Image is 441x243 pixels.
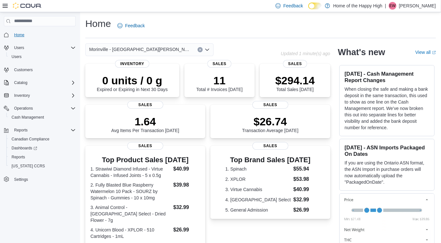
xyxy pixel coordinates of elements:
[12,66,35,74] a: Customers
[4,28,76,201] nav: Complex example
[111,115,179,128] p: 1.64
[242,115,299,133] div: Transaction Average [DATE]
[12,155,25,160] span: Reports
[1,91,78,100] button: Inventory
[6,113,78,122] button: Cash Management
[12,92,32,99] button: Inventory
[90,166,171,179] dt: 1. Strawiwi Diamond Infused - Virtue Cannabis - Infused Joints - 5 x 0.5g
[225,197,291,203] dt: 4. [GEOGRAPHIC_DATA] Select
[242,115,299,128] p: $26.74
[308,3,322,9] input: Dark Mode
[12,79,30,87] button: Catalog
[225,156,315,164] h3: Top Brand Sales [DATE]
[90,227,171,239] dt: 4. Unicorn Blood - XPLOR - 510 Cartridges - 1mL
[6,144,78,153] a: Dashboards
[9,135,52,143] a: Canadian Compliance
[293,196,315,204] dd: $32.99
[90,182,171,201] dt: 2. Fully Blasted Blue Raspberry Watermelon 10 Pack - SOURZ by Spinach - Gummies - 10 x 10mg
[111,115,179,133] div: Avg Items Per Transaction [DATE]
[85,17,111,30] h1: Home
[225,207,291,213] dt: 5. General Admission
[90,156,200,164] h3: Top Product Sales [DATE]
[338,47,385,57] h2: What's new
[1,126,78,135] button: Reports
[225,186,291,193] dt: 3. Virtue Cannabis
[275,74,315,87] p: $294.14
[293,175,315,183] dd: $53.98
[1,43,78,52] button: Users
[9,135,76,143] span: Canadian Compliance
[9,113,76,121] span: Cash Management
[1,78,78,87] button: Catalog
[432,51,436,54] svg: External link
[12,137,49,142] span: Canadian Compliance
[14,93,30,98] span: Inventory
[127,142,163,150] span: Sales
[173,165,200,173] dd: $40.99
[345,71,429,83] h3: [DATE] - Cash Management Report Changes
[12,105,36,112] button: Operations
[1,65,78,74] button: Customers
[14,45,24,50] span: Users
[9,53,76,61] span: Users
[208,60,232,68] span: Sales
[345,144,429,157] h3: [DATE] - ASN Imports Packaged On Dates
[283,3,303,9] span: Feedback
[14,67,33,72] span: Customers
[12,176,30,183] a: Settings
[14,80,27,85] span: Catalog
[1,174,78,184] button: Settings
[293,186,315,193] dd: $40.99
[90,204,171,223] dt: 3. Animal Control - [GEOGRAPHIC_DATA] Select - Dried Flower - 7g
[9,162,47,170] a: [US_STATE] CCRS
[6,153,78,162] button: Reports
[12,175,76,183] span: Settings
[6,162,78,171] button: [US_STATE] CCRS
[12,31,76,39] span: Home
[1,104,78,113] button: Operations
[12,44,27,52] button: Users
[13,3,42,9] img: Cova
[14,106,33,111] span: Operations
[12,126,30,134] button: Reports
[12,115,44,120] span: Cash Management
[196,74,242,87] p: 11
[415,50,436,55] a: View allExternal link
[293,165,315,173] dd: $55.94
[12,54,21,59] span: Users
[14,177,28,182] span: Settings
[173,181,200,189] dd: $39.98
[97,74,168,87] p: 0 units / 0 g
[9,144,76,152] span: Dashboards
[196,74,242,92] div: Total # Invoices [DATE]
[6,135,78,144] button: Canadian Compliance
[389,2,395,10] span: EW
[283,60,307,68] span: Sales
[14,32,24,38] span: Home
[125,22,145,29] span: Feedback
[9,53,24,61] a: Users
[293,206,315,214] dd: $26.99
[1,30,78,39] button: Home
[12,79,76,87] span: Catalog
[205,47,210,52] button: Open list of options
[252,142,288,150] span: Sales
[127,101,163,109] span: Sales
[9,162,76,170] span: Washington CCRS
[385,2,386,10] p: |
[225,166,291,172] dt: 1. Spinach
[12,31,27,39] a: Home
[275,74,315,92] div: Total Sales [DATE]
[12,105,76,112] span: Operations
[12,146,37,151] span: Dashboards
[198,47,203,52] button: Clear input
[9,113,47,121] a: Cash Management
[12,92,76,99] span: Inventory
[281,51,330,56] p: Updated 1 minute(s) ago
[97,74,168,92] div: Expired or Expiring in Next 30 Days
[89,46,191,53] span: Morinville - [GEOGRAPHIC_DATA][PERSON_NAME] - [GEOGRAPHIC_DATA]
[12,163,45,169] span: [US_STATE] CCRS
[389,2,396,10] div: Erynn Watson
[9,153,28,161] a: Reports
